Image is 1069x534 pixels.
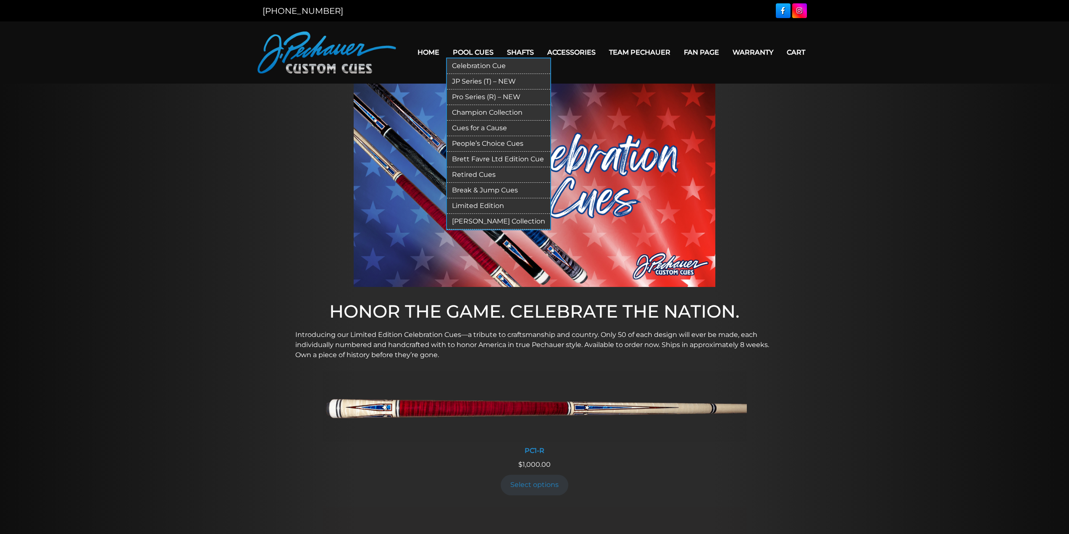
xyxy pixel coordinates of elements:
[518,460,523,468] span: $
[447,183,550,198] a: Break & Jump Cues
[447,136,550,152] a: People’s Choice Cues
[518,460,551,468] span: 1,000.00
[257,32,396,74] img: Pechauer Custom Cues
[447,105,550,121] a: Champion Collection
[447,58,550,74] a: Celebration Cue
[677,42,726,63] a: Fan Page
[602,42,677,63] a: Team Pechauer
[447,74,550,89] a: JP Series (T) – NEW
[501,475,569,495] a: Add to cart: “PC1-R”
[726,42,780,63] a: Warranty
[323,371,747,442] img: PC1-R
[447,152,550,167] a: Brett Favre Ltd Edition Cue
[780,42,812,63] a: Cart
[446,42,500,63] a: Pool Cues
[500,42,541,63] a: Shafts
[447,214,550,229] a: [PERSON_NAME] Collection
[447,198,550,214] a: Limited Edition
[323,447,747,455] div: PC1-R
[323,371,747,460] a: PC1-R PC1-R
[295,330,774,360] p: Introducing our Limited Edition Celebration Cues—a tribute to craftsmanship and country. Only 50 ...
[447,89,550,105] a: Pro Series (R) – NEW
[447,121,550,136] a: Cues for a Cause
[447,167,550,183] a: Retired Cues
[263,6,343,16] a: [PHONE_NUMBER]
[411,42,446,63] a: Home
[541,42,602,63] a: Accessories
